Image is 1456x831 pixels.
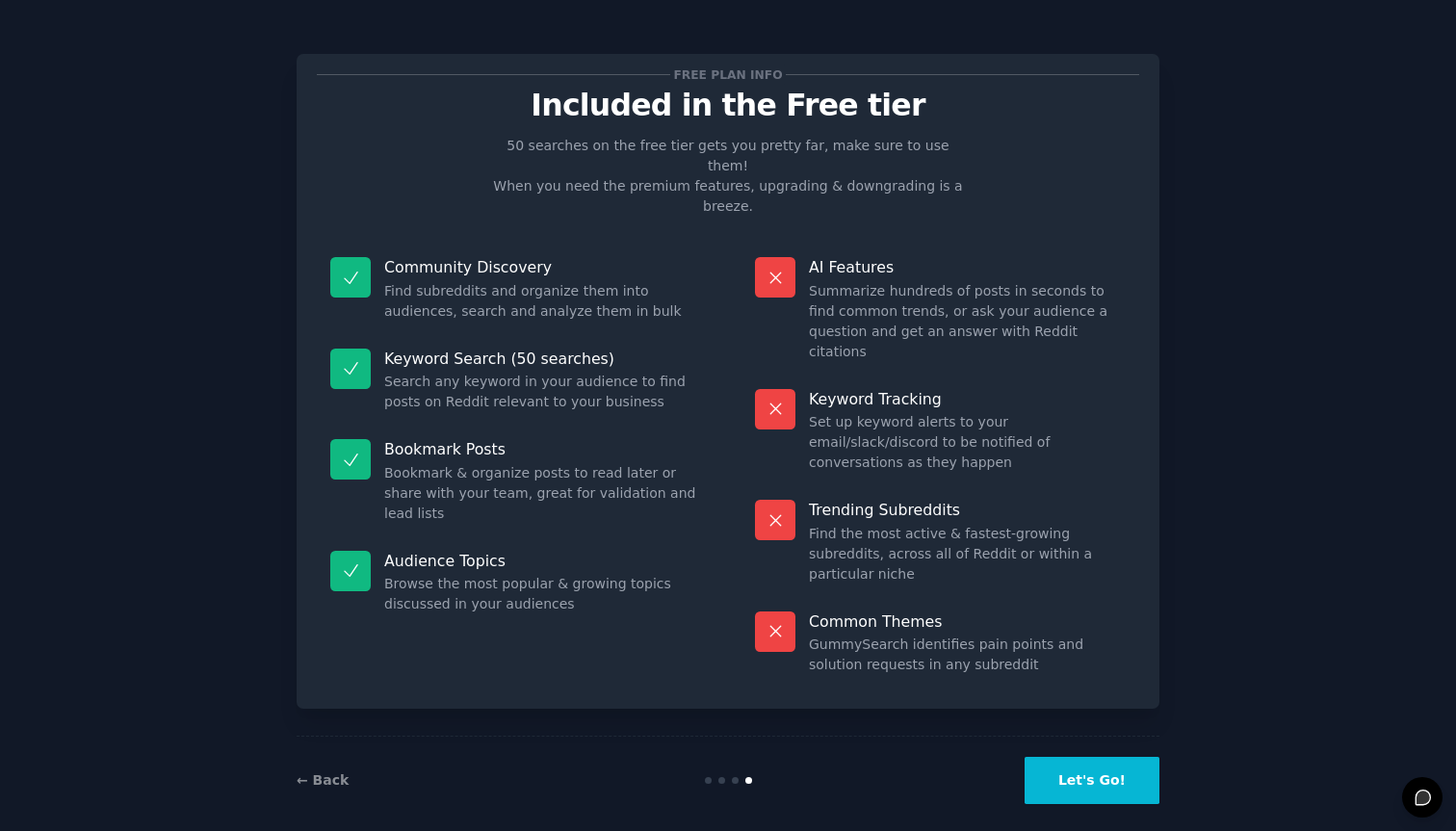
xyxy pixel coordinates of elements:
p: Included in the Free tier [317,89,1139,122]
dd: Bookmark & organize posts to read later or share with your team, great for validation and lead lists [384,463,701,524]
p: Community Discovery [384,257,701,277]
dd: Browse the most popular & growing topics discussed in your audiences [384,574,701,614]
dd: Set up keyword alerts to your email/slack/discord to be notified of conversations as they happen [809,412,1126,473]
p: Audience Topics [384,551,701,571]
dd: Search any keyword in your audience to find posts on Reddit relevant to your business [384,372,701,412]
dd: Find subreddits and organize them into audiences, search and analyze them in bulk [384,281,701,322]
p: AI Features [809,257,1126,277]
a: ← Back [297,772,349,788]
span: Free plan info [670,65,786,85]
p: Bookmark Posts [384,439,701,459]
dd: GummySearch identifies pain points and solution requests in any subreddit [809,635,1126,675]
button: Let's Go! [1025,757,1159,804]
p: Common Themes [809,611,1126,632]
p: Trending Subreddits [809,500,1126,520]
p: 50 searches on the free tier gets you pretty far, make sure to use them! When you need the premiu... [485,136,971,217]
dd: Summarize hundreds of posts in seconds to find common trends, or ask your audience a question and... [809,281,1126,362]
dd: Find the most active & fastest-growing subreddits, across all of Reddit or within a particular niche [809,524,1126,584]
p: Keyword Tracking [809,389,1126,409]
p: Keyword Search (50 searches) [384,349,701,369]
